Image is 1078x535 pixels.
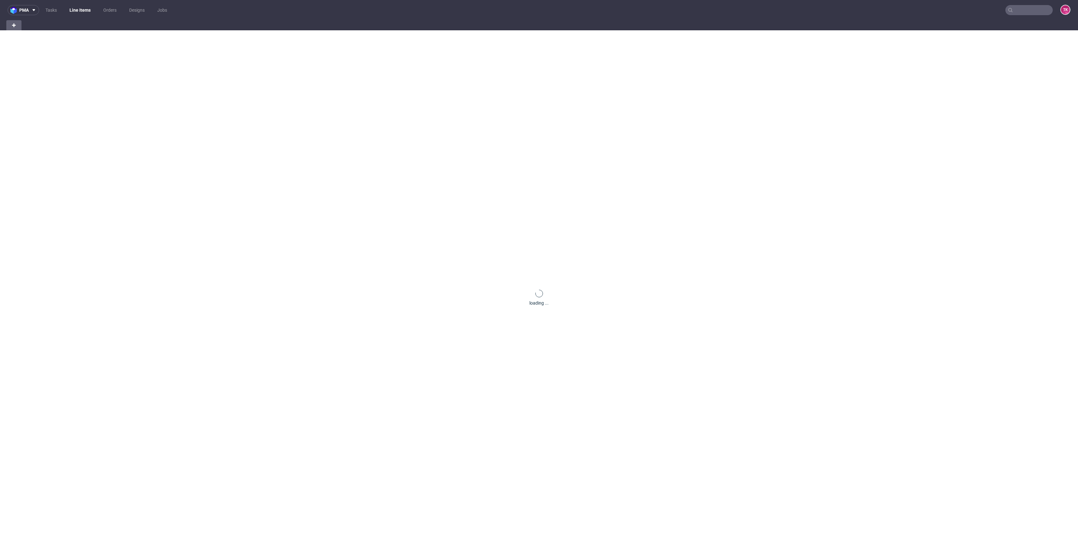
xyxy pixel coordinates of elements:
[19,8,29,12] span: pma
[66,5,94,15] a: Line Items
[125,5,148,15] a: Designs
[99,5,120,15] a: Orders
[42,5,61,15] a: Tasks
[10,7,19,14] img: logo
[1061,5,1070,14] figcaption: TK
[154,5,171,15] a: Jobs
[529,300,549,306] div: loading ...
[8,5,39,15] button: pma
